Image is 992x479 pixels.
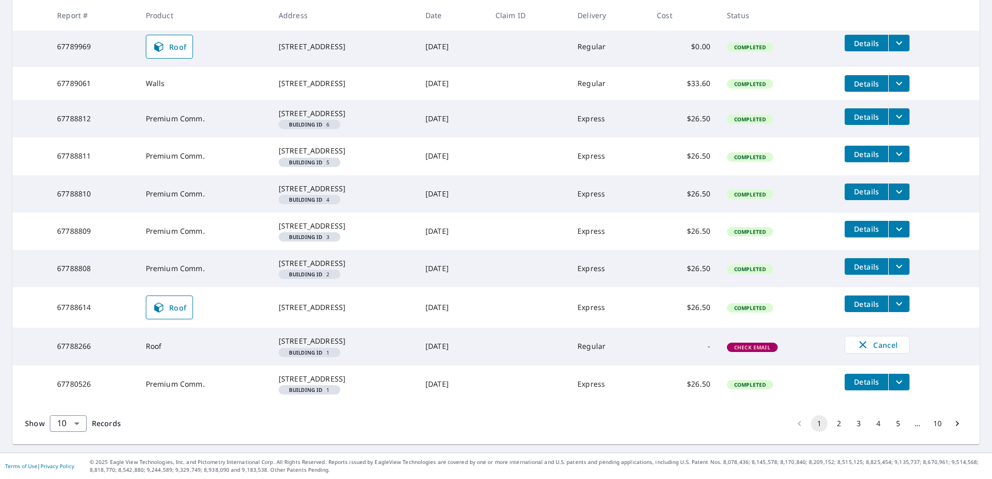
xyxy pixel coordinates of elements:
td: 67788266 [49,328,137,365]
button: detailsBtn-67788812 [845,108,888,125]
button: filesDropdownBtn-67788810 [888,184,910,200]
td: 67789061 [49,67,137,100]
td: Premium Comm. [137,137,270,175]
td: Express [569,213,649,250]
td: Premium Comm. [137,365,270,403]
div: [STREET_ADDRESS] [279,221,409,231]
span: Details [851,149,882,159]
td: 67788808 [49,250,137,287]
td: 67788812 [49,100,137,137]
em: Building ID [289,387,323,392]
td: Express [569,137,649,175]
p: © 2025 Eagle View Technologies, Inc. and Pictometry International Corp. All Rights Reserved. Repo... [90,458,987,474]
div: [STREET_ADDRESS] [279,374,409,384]
td: [DATE] [417,287,487,328]
button: detailsBtn-67788809 [845,221,888,237]
p: | [5,463,74,469]
td: Premium Comm. [137,100,270,137]
td: 67788811 [49,137,137,175]
td: [DATE] [417,175,487,213]
td: Express [569,100,649,137]
span: Completed [728,191,772,198]
span: Check Email [728,344,777,351]
span: 4 [283,197,336,202]
span: Completed [728,265,772,273]
div: [STREET_ADDRESS] [279,146,409,156]
span: 1 [283,387,336,392]
button: filesDropdownBtn-67788808 [888,258,910,275]
em: Building ID [289,272,323,277]
div: 10 [50,409,87,438]
td: $26.50 [649,365,719,403]
button: Go to next page [949,415,966,432]
td: 67780526 [49,365,137,403]
a: Terms of Use [5,462,37,470]
td: 67789969 [49,26,137,67]
td: $26.50 [649,175,719,213]
button: Go to page 3 [850,415,867,432]
span: Completed [728,116,772,123]
span: 2 [283,272,336,277]
span: Details [851,187,882,196]
span: Completed [728,44,772,51]
span: 5 [283,160,336,165]
td: Premium Comm. [137,175,270,213]
span: 3 [283,234,336,239]
td: - [649,328,719,365]
td: $26.50 [649,213,719,250]
div: [STREET_ADDRESS] [279,41,409,52]
em: Building ID [289,122,323,127]
span: Details [851,79,882,89]
td: Walls [137,67,270,100]
button: filesDropdownBtn-67788614 [888,295,910,312]
div: [STREET_ADDRESS] [279,78,409,89]
span: Records [92,418,121,428]
td: [DATE] [417,137,487,175]
span: Details [851,377,882,387]
button: detailsBtn-67788811 [845,146,888,162]
em: Building ID [289,197,323,202]
td: 67788809 [49,213,137,250]
button: filesDropdownBtn-67789969 [888,35,910,51]
em: Building ID [289,160,323,165]
span: Completed [728,381,772,388]
td: [DATE] [417,365,487,403]
a: Roof [146,35,194,59]
td: Regular [569,328,649,365]
td: [DATE] [417,100,487,137]
div: [STREET_ADDRESS] [279,258,409,269]
button: filesDropdownBtn-67780526 [888,374,910,390]
div: [STREET_ADDRESS] [279,336,409,346]
td: Premium Comm. [137,213,270,250]
span: 1 [283,350,336,355]
span: 6 [283,122,336,127]
span: Details [851,299,882,309]
td: [DATE] [417,328,487,365]
td: $26.50 [649,137,719,175]
span: Details [851,38,882,48]
button: filesDropdownBtn-67788812 [888,108,910,125]
em: Building ID [289,350,323,355]
td: 67788614 [49,287,137,328]
td: $26.50 [649,100,719,137]
span: Roof [153,40,187,53]
nav: pagination navigation [790,415,967,432]
button: detailsBtn-67788808 [845,258,888,275]
a: Privacy Policy [40,462,74,470]
td: $33.60 [649,67,719,100]
button: Cancel [845,336,910,354]
button: Go to page 4 [870,415,887,432]
div: [STREET_ADDRESS] [279,108,409,119]
td: $0.00 [649,26,719,67]
button: detailsBtn-67789061 [845,75,888,92]
td: Roof [137,328,270,365]
button: detailsBtn-67788614 [845,295,888,312]
em: Building ID [289,234,323,239]
span: Details [851,262,882,272]
td: [DATE] [417,250,487,287]
td: Express [569,175,649,213]
button: filesDropdownBtn-67788809 [888,221,910,237]
td: [DATE] [417,213,487,250]
td: Express [569,365,649,403]
button: Go to page 2 [831,415,847,432]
